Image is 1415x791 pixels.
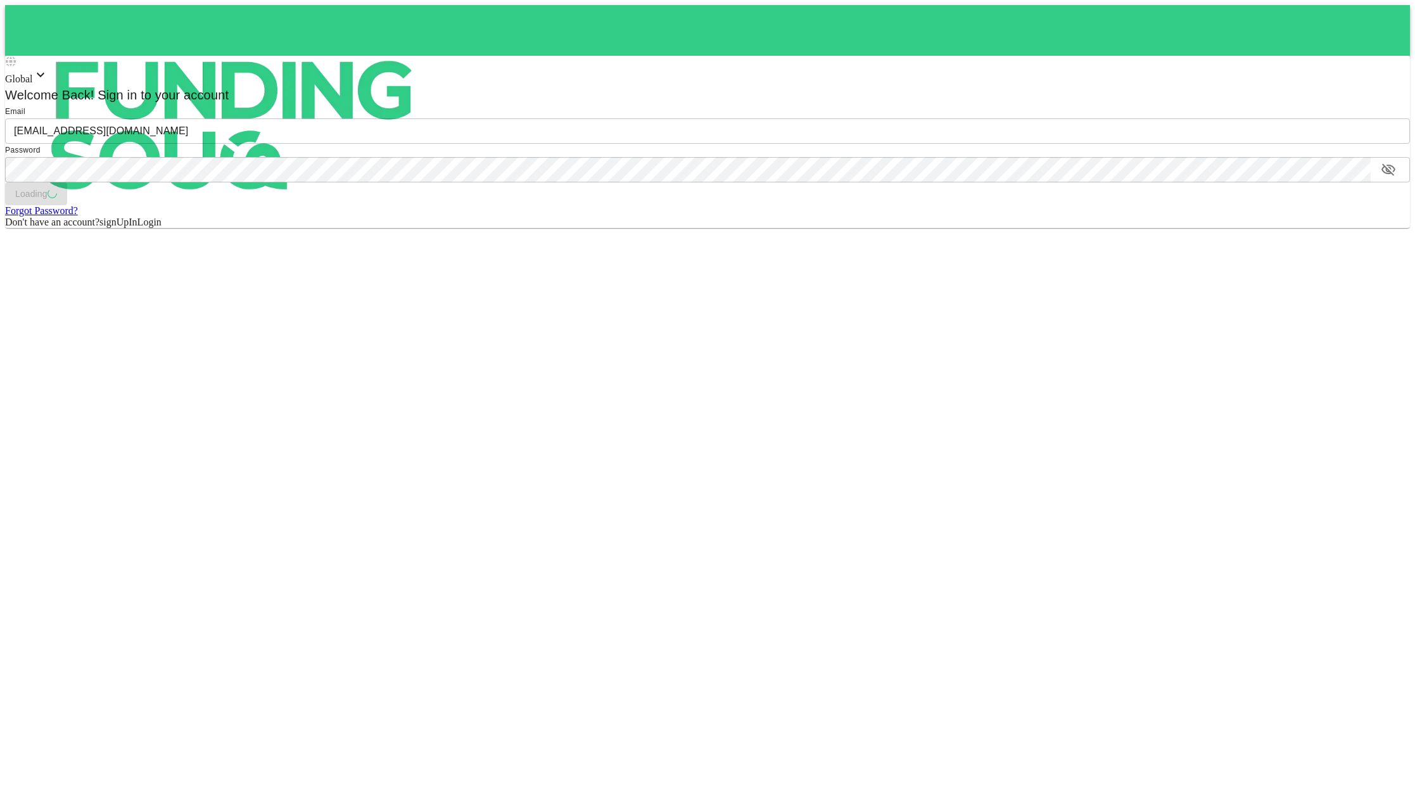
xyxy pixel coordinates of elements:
[5,118,1410,144] input: email
[5,205,78,216] a: Forgot Password?
[5,107,25,116] span: Email
[5,157,1371,182] input: password
[5,67,1410,85] div: Global
[99,217,162,227] span: signUpInLogin
[5,5,1410,56] a: logo
[94,88,229,102] span: Sign in to your account
[5,217,99,227] span: Don't have an account?
[5,88,94,102] span: Welcome Back!
[5,146,41,155] span: Password
[5,5,461,246] img: logo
